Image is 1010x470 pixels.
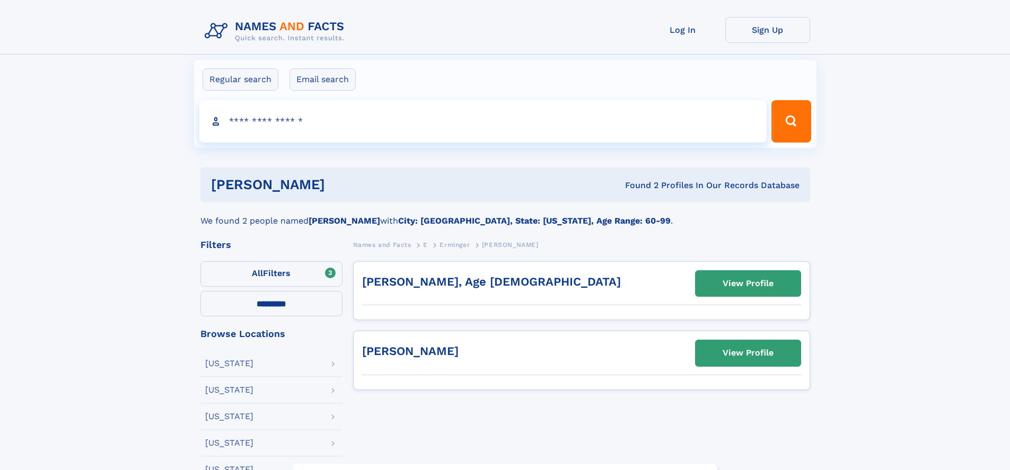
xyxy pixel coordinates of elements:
[482,241,539,249] span: [PERSON_NAME]
[423,241,428,249] span: E
[309,216,380,226] b: [PERSON_NAME]
[725,17,810,43] a: Sign Up
[696,340,801,366] a: View Profile
[640,17,725,43] a: Log In
[723,341,774,365] div: View Profile
[205,439,253,447] div: [US_STATE]
[696,271,801,296] a: View Profile
[200,240,342,250] div: Filters
[200,17,353,46] img: Logo Names and Facts
[440,238,470,251] a: Erminger
[723,271,774,296] div: View Profile
[362,275,621,288] a: [PERSON_NAME], Age [DEMOGRAPHIC_DATA]
[205,412,253,421] div: [US_STATE]
[200,261,342,287] label: Filters
[200,329,342,339] div: Browse Locations
[475,180,800,191] div: Found 2 Profiles In Our Records Database
[205,359,253,368] div: [US_STATE]
[211,178,475,191] h1: [PERSON_NAME]
[771,100,811,143] button: Search Button
[423,238,428,251] a: E
[205,386,253,394] div: [US_STATE]
[362,344,459,358] a: [PERSON_NAME]
[289,68,356,91] label: Email search
[353,238,411,251] a: Names and Facts
[440,241,470,249] span: Erminger
[199,100,767,143] input: search input
[200,202,810,227] div: We found 2 people named with .
[398,216,671,226] b: City: [GEOGRAPHIC_DATA], State: [US_STATE], Age Range: 60-99
[252,268,263,278] span: All
[203,68,278,91] label: Regular search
